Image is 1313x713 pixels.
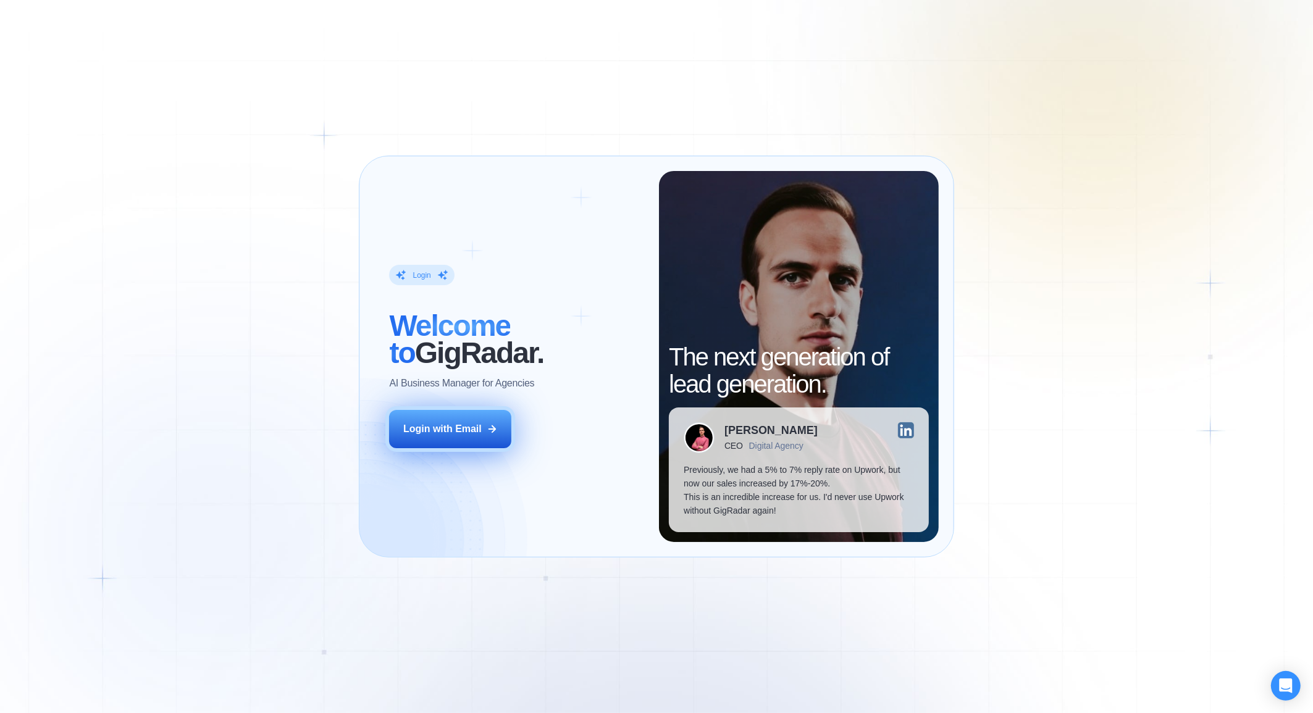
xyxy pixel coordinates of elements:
[389,410,511,448] button: Login with Email
[684,463,913,517] p: Previously, we had a 5% to 7% reply rate on Upwork, but now our sales increased by 17%-20%. This ...
[413,270,430,280] div: Login
[389,312,644,367] h2: ‍ GigRadar.
[669,343,928,398] h2: The next generation of lead generation.
[389,309,510,369] span: Welcome to
[403,422,482,436] div: Login with Email
[724,441,742,451] div: CEO
[1271,671,1301,701] div: Open Intercom Messenger
[749,441,803,451] div: Digital Agency
[724,425,818,436] div: [PERSON_NAME]
[389,377,534,390] p: AI Business Manager for Agencies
